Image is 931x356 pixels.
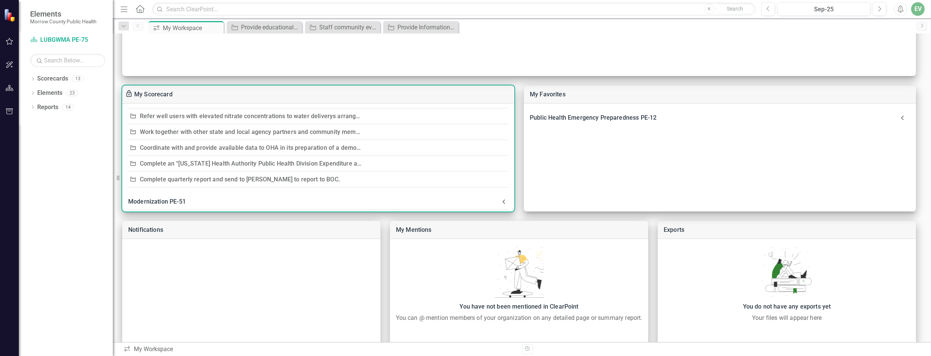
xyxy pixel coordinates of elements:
button: EV [911,2,925,16]
a: Provide educational support to interpret test results and provide guidance to well users. [229,23,300,32]
button: Sep-25 [777,2,870,16]
a: Send water invoices to ODHS Monthly for reimbursement [140,97,297,104]
a: Provide Information about outreach activities to [GEOGRAPHIC_DATA] ; for example, date and locati... [385,23,456,32]
div: Your files will appear here [661,313,912,323]
span: Search [727,6,743,12]
a: Elements [37,89,62,97]
a: Coordinate with and provide available data to OHA in its preparation of a demographic analysis of... [140,144,580,151]
button: Search [716,4,754,14]
div: My Workspace [123,345,516,354]
a: Exports [664,226,684,233]
a: My Mentions [396,226,432,233]
input: Search ClearPoint... [152,3,755,16]
div: Sep-25 [780,5,868,14]
div: You have not been mentioned in ClearPoint [394,301,644,312]
input: Search Below... [30,54,105,67]
div: My Workspace [163,23,222,33]
span: Elements [30,9,96,18]
a: LUBGWMA PE-75 [30,36,105,44]
a: Staff community events where well owners/users can obtain information about health risks of nitra... [307,23,378,32]
div: 23 [66,90,78,96]
div: 14 [62,104,74,110]
a: My Scorecard [134,91,173,98]
a: Refer well users with elevated nitrate concentrations to water deliverys arranged by Morrow Count... [140,113,525,120]
div: You do not have any exports yet [661,301,912,312]
a: Complete an “[US_STATE] Health Authority Public Health Division Expenditure and Revenue Report” [140,160,412,167]
img: ClearPoint Strategy [4,8,17,22]
div: You can @ mention members of your organization on any detailed page or summary report. [394,313,644,323]
a: My Favorites [530,91,566,98]
div: Staff community events where well owners/users can obtain information about health risks of nitra... [319,23,378,32]
a: Scorecards [37,75,68,83]
div: Modernization PE-51 [128,196,499,207]
a: Reports [37,103,58,112]
a: Complete quarterly report and send to [PERSON_NAME] to report to BOC. [140,176,340,183]
div: Modernization PE-51 [122,193,514,210]
small: Morrow County Public Health [30,18,96,24]
div: Public Health Emergency Preparedness PE-12 [524,110,916,126]
div: To enable drag & drop and resizing, please duplicate this workspace from “Manage Workspaces” [125,90,134,99]
div: 13 [72,76,84,82]
div: Public Health Emergency Preparedness PE-12 [530,113,895,123]
a: Notifications [128,226,163,233]
div: Provide educational support to interpret test results and provide guidance to well users. [241,23,300,32]
div: Provide Information about outreach activities to [GEOGRAPHIC_DATA] ; for example, date and locati... [397,23,456,32]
